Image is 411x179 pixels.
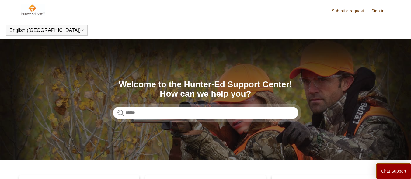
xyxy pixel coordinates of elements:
input: Search [113,107,298,119]
h1: Welcome to the Hunter-Ed Support Center! How can we help you? [113,80,298,99]
a: Submit a request [332,8,370,14]
img: Hunter-Ed Help Center home page [21,4,45,16]
a: Sign in [371,8,391,14]
button: English ([GEOGRAPHIC_DATA]) [9,28,84,33]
